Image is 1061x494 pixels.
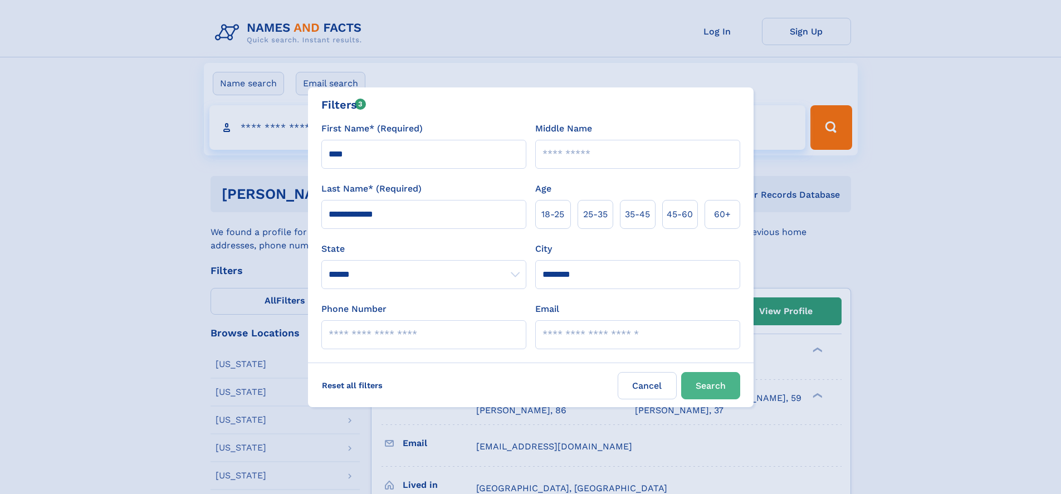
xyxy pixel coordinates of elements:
[714,208,731,221] span: 60+
[315,372,390,399] label: Reset all filters
[625,208,650,221] span: 35‑45
[618,372,677,399] label: Cancel
[321,302,387,316] label: Phone Number
[541,208,564,221] span: 18‑25
[535,122,592,135] label: Middle Name
[535,302,559,316] label: Email
[321,242,526,256] label: State
[583,208,608,221] span: 25‑35
[321,96,366,113] div: Filters
[535,182,551,195] label: Age
[681,372,740,399] button: Search
[321,122,423,135] label: First Name* (Required)
[667,208,693,221] span: 45‑60
[535,242,552,256] label: City
[321,182,422,195] label: Last Name* (Required)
